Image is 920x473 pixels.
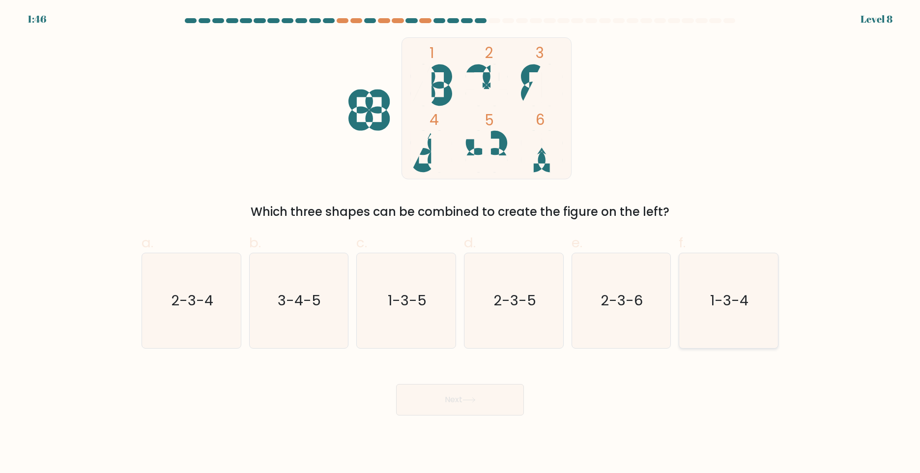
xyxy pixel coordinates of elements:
[536,110,545,130] tspan: 6
[356,233,367,252] span: c.
[249,233,261,252] span: b.
[861,12,892,27] div: Level 8
[601,291,643,310] text: 2-3-6
[388,291,427,310] text: 1-3-5
[485,110,494,130] tspan: 5
[493,291,536,310] text: 2-3-5
[142,233,153,252] span: a.
[711,291,749,310] text: 1-3-4
[572,233,582,252] span: e.
[464,233,476,252] span: d.
[147,203,773,221] div: Which three shapes can be combined to create the figure on the left?
[430,110,439,130] tspan: 4
[485,43,493,63] tspan: 2
[396,384,524,415] button: Next
[278,291,321,310] text: 3-4-5
[430,43,434,63] tspan: 1
[679,233,686,252] span: f.
[171,291,213,310] text: 2-3-4
[536,43,544,63] tspan: 3
[28,12,46,27] div: 1:46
